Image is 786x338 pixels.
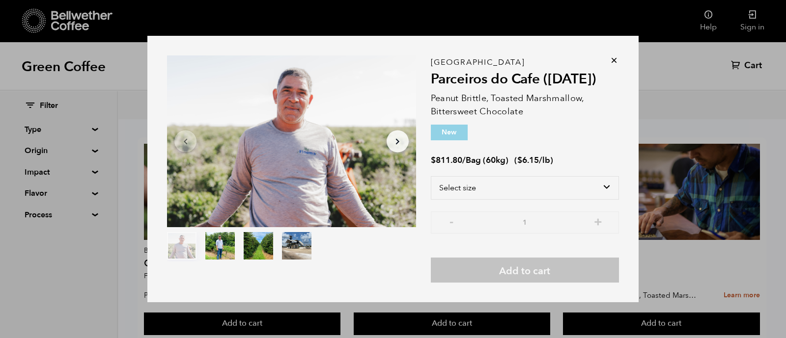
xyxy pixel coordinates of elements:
[517,155,522,166] span: $
[431,155,436,166] span: $
[431,155,462,166] bdi: 811.80
[592,216,604,226] button: +
[539,155,550,166] span: /lb
[431,125,468,140] p: New
[446,216,458,226] button: -
[462,155,466,166] span: /
[431,258,619,283] button: Add to cart
[517,155,539,166] bdi: 6.15
[514,155,553,166] span: ( )
[466,155,508,166] span: Bag (60kg)
[431,71,619,88] h2: Parceiros do Cafe ([DATE])
[431,92,619,118] p: Peanut Brittle, Toasted Marshmallow, Bittersweet Chocolate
